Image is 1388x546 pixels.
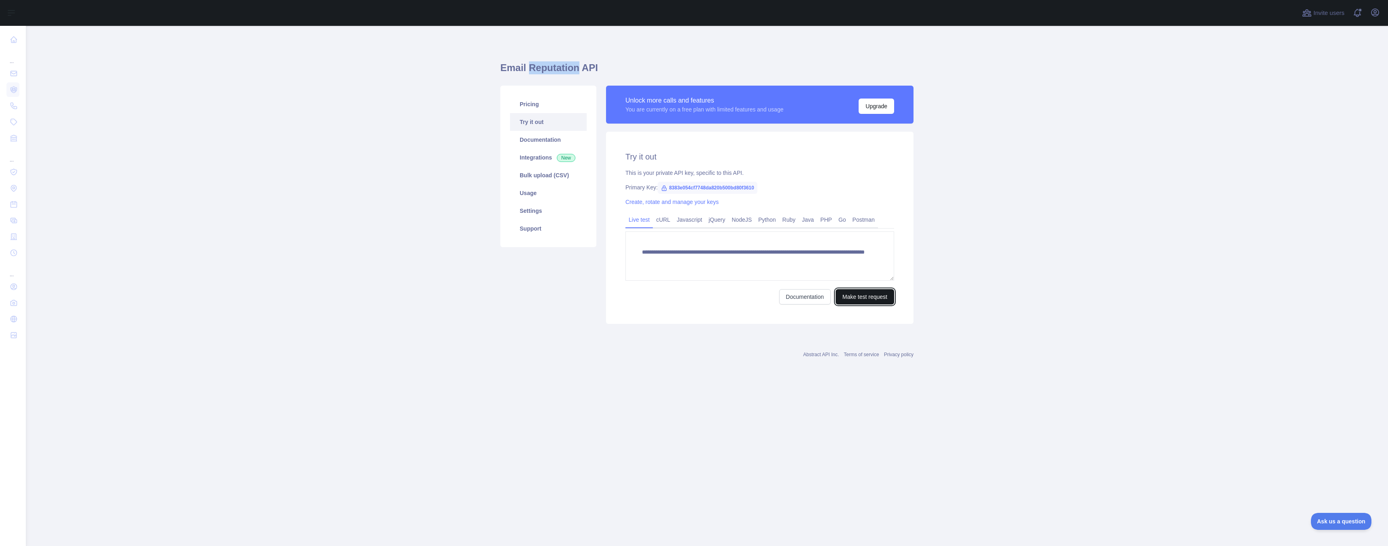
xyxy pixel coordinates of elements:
div: Unlock more calls and features [625,96,784,105]
span: Invite users [1313,8,1344,18]
a: Javascript [673,213,705,226]
a: Try it out [510,113,587,131]
a: Documentation [779,289,831,304]
a: Postman [849,213,878,226]
a: Documentation [510,131,587,149]
div: ... [6,147,19,163]
button: Make test request [836,289,894,304]
iframe: Toggle Customer Support [1311,513,1372,530]
a: Integrations New [510,149,587,166]
div: This is your private API key, specific to this API. [625,169,894,177]
a: NodeJS [728,213,755,226]
a: Usage [510,184,587,202]
a: Settings [510,202,587,220]
a: Go [835,213,849,226]
a: PHP [817,213,835,226]
a: Bulk upload (CSV) [510,166,587,184]
h2: Try it out [625,151,894,162]
a: Live test [625,213,653,226]
a: cURL [653,213,673,226]
button: Invite users [1300,6,1346,19]
h1: Email Reputation API [500,61,913,81]
a: Java [799,213,817,226]
a: jQuery [705,213,728,226]
a: Ruby [779,213,799,226]
div: You are currently on a free plan with limited features and usage [625,105,784,113]
span: 8383e054cf7748da820b500bd80f3610 [658,182,757,194]
a: Python [755,213,779,226]
div: ... [6,48,19,65]
a: Privacy policy [884,352,913,357]
span: New [557,154,575,162]
a: Create, rotate and manage your keys [625,199,719,205]
a: Pricing [510,95,587,113]
button: Upgrade [859,99,894,114]
a: Terms of service [844,352,879,357]
a: Support [510,220,587,237]
a: Abstract API Inc. [803,352,839,357]
div: Primary Key: [625,183,894,191]
div: ... [6,262,19,278]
